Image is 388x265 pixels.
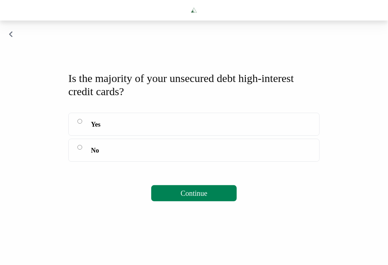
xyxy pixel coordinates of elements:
[77,119,82,124] input: Yes
[145,6,243,15] a: Tryascend.com
[77,145,82,150] input: No
[151,185,236,201] button: Continue
[91,119,100,130] span: Yes
[68,72,320,98] div: Is the majority of your unsecured debt high-interest credit cards?
[190,7,198,15] img: Tryascend.com
[91,145,99,156] span: No
[180,189,207,197] span: Continue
